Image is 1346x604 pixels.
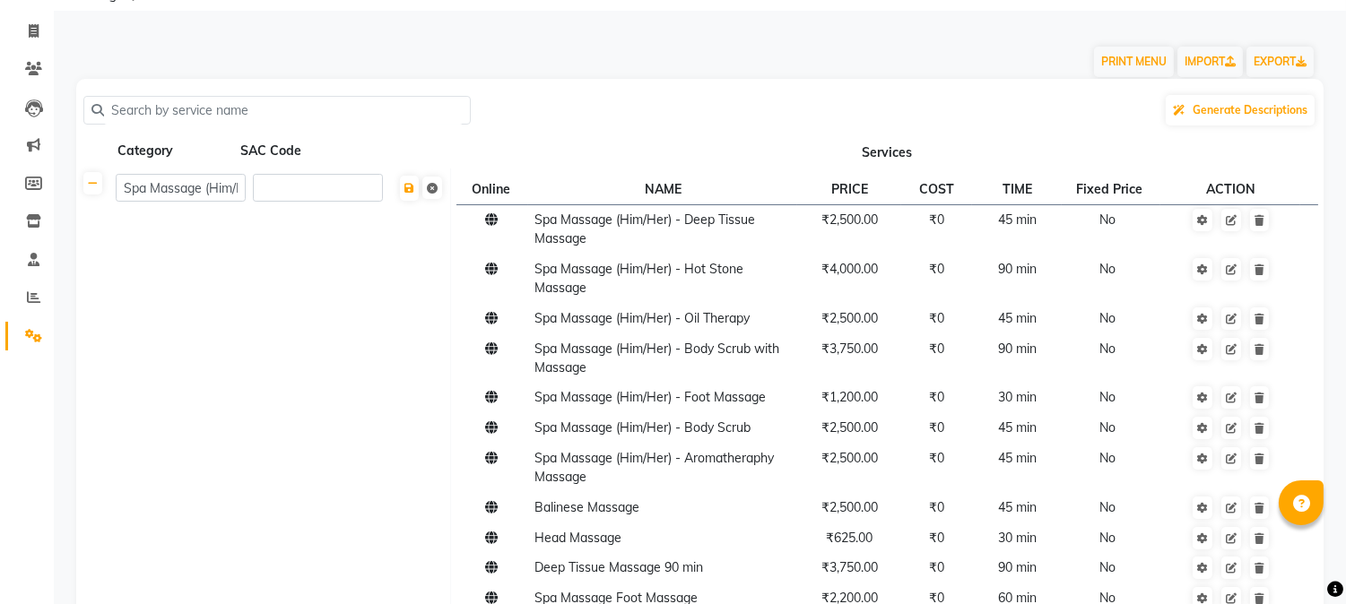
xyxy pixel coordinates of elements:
span: Head Massage [534,530,621,546]
span: 45 min [998,310,1037,326]
span: ₹0 [929,530,944,546]
span: ₹1,200.00 [821,389,878,405]
th: Fixed Price [1062,174,1160,204]
th: TIME [972,174,1062,204]
span: ₹3,750.00 [821,341,878,357]
span: ₹0 [929,499,944,515]
span: ₹625.00 [826,530,873,546]
span: No [1099,261,1116,277]
span: No [1099,341,1116,357]
a: EXPORT [1246,47,1314,77]
span: 30 min [998,389,1037,405]
div: SAC Code [239,140,353,162]
span: 90 min [998,261,1037,277]
span: 45 min [998,499,1037,515]
input: Search by service name [104,97,463,125]
th: PRICE [797,174,901,204]
span: 45 min [998,419,1037,436]
span: No [1099,499,1116,515]
span: Spa Massage (Him/Her) - Deep Tissue Massage [534,211,755,246]
button: PRINT MENU [1094,47,1174,77]
button: Generate Descriptions [1166,95,1315,125]
span: ₹2,500.00 [821,499,878,515]
span: No [1099,310,1116,326]
a: IMPORT [1177,47,1243,77]
span: No [1099,530,1116,546]
span: ₹0 [929,389,944,405]
span: Spa Massage (Him/Her) - Body Scrub with Massage [534,341,779,375]
th: Services [450,134,1324,168]
span: 45 min [998,450,1037,466]
span: Balinese Massage [534,499,639,515]
div: Category [116,140,230,162]
span: ₹2,500.00 [821,450,878,466]
th: Online [456,174,528,204]
span: No [1099,450,1116,466]
span: ₹0 [929,450,944,466]
span: Spa Massage (Him/Her) - Aromatheraphy Massage [534,450,774,485]
th: NAME [528,174,797,204]
span: ₹4,000.00 [821,261,878,277]
span: ₹0 [929,341,944,357]
span: ₹2,500.00 [821,419,878,436]
span: ₹0 [929,211,944,228]
span: Spa Massage (Him/Her) - Hot Stone Massage [534,261,743,296]
span: ₹2,500.00 [821,310,878,326]
span: 45 min [998,211,1037,228]
span: No [1099,389,1116,405]
span: ₹0 [929,419,944,436]
span: 30 min [998,530,1037,546]
span: Spa Massage (Him/Her) - Oil Therapy [534,310,750,326]
span: ₹2,500.00 [821,211,878,228]
th: ACTION [1160,174,1300,204]
span: 90 min [998,559,1037,575]
span: ₹0 [929,559,944,575]
span: No [1099,419,1116,436]
span: No [1099,559,1116,575]
span: ₹0 [929,310,944,326]
span: Generate Descriptions [1193,103,1307,116]
span: No [1099,211,1116,228]
span: ₹3,750.00 [821,559,878,575]
span: Spa Massage (Him/Her) - Foot Massage [534,389,766,405]
span: 90 min [998,341,1037,357]
span: Spa Massage (Him/Her) - Body Scrub [534,419,751,436]
th: COST [901,174,972,204]
span: ₹0 [929,261,944,277]
span: Deep Tissue Massage 90 min [534,559,703,575]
